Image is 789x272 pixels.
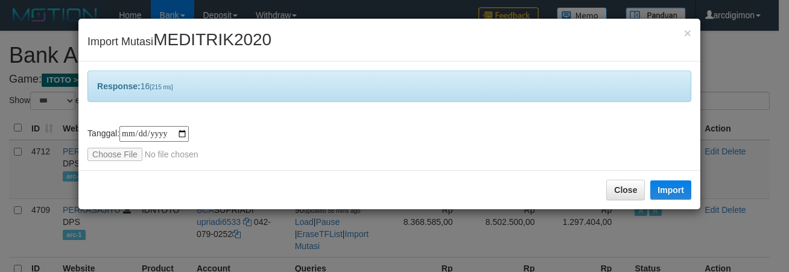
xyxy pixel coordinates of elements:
[87,126,691,161] div: Tanggal:
[150,84,173,90] span: [215 ms]
[153,30,271,49] span: MEDITRIK2020
[606,180,645,200] button: Close
[650,180,691,200] button: Import
[87,71,691,102] div: 16
[684,27,691,39] button: Close
[87,36,271,48] span: Import Mutasi
[684,26,691,40] span: ×
[97,81,141,91] b: Response:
